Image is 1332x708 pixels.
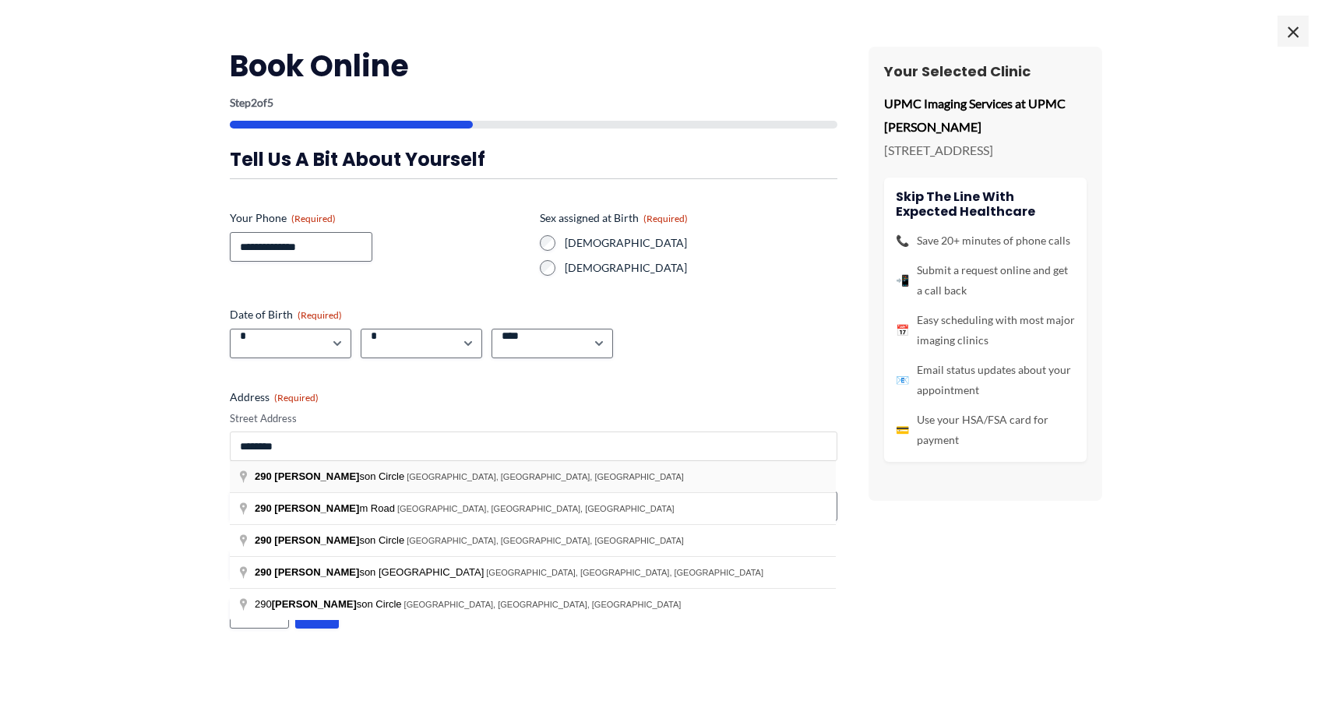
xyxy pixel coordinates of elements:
span: m Road [255,502,397,514]
span: 📲 [896,270,909,291]
li: Use your HSA/FSA card for payment [896,410,1075,450]
li: Submit a request online and get a call back [896,260,1075,301]
li: Easy scheduling with most major imaging clinics [896,310,1075,350]
span: (Required) [298,309,342,321]
span: [GEOGRAPHIC_DATA], [GEOGRAPHIC_DATA], [GEOGRAPHIC_DATA] [397,504,675,513]
legend: Sex assigned at Birth [540,210,688,226]
legend: Address [230,389,319,405]
label: [DEMOGRAPHIC_DATA] [565,235,837,251]
legend: Date of Birth [230,307,342,322]
span: 2 [251,96,257,109]
span: 📧 [896,370,909,390]
label: [DEMOGRAPHIC_DATA] [565,260,837,276]
span: 📅 [896,320,909,340]
span: 290 [PERSON_NAME] [255,534,359,546]
span: [GEOGRAPHIC_DATA], [GEOGRAPHIC_DATA], [GEOGRAPHIC_DATA] [486,568,763,577]
h2: Book Online [230,47,837,85]
p: Step of [230,97,837,108]
p: UPMC Imaging Services at UPMC [PERSON_NAME] [884,92,1087,138]
span: (Required) [643,213,688,224]
span: [PERSON_NAME] [272,598,357,610]
span: (Required) [274,392,319,403]
span: 290 son Circle [255,598,404,610]
span: son Circle [255,470,407,482]
span: 290 [PERSON_NAME] [255,502,359,514]
span: [GEOGRAPHIC_DATA], [GEOGRAPHIC_DATA], [GEOGRAPHIC_DATA] [404,600,682,609]
h3: Tell us a bit about yourself [230,147,837,171]
label: Street Address [230,411,837,426]
span: 290 [255,470,272,482]
span: 290 [PERSON_NAME] [255,566,359,578]
li: Email status updates about your appointment [896,360,1075,400]
span: son [GEOGRAPHIC_DATA] [255,566,486,578]
span: [GEOGRAPHIC_DATA], [GEOGRAPHIC_DATA], [GEOGRAPHIC_DATA] [407,472,684,481]
span: [GEOGRAPHIC_DATA], [GEOGRAPHIC_DATA], [GEOGRAPHIC_DATA] [407,536,684,545]
h3: Your Selected Clinic [884,62,1087,80]
span: 📞 [896,231,909,251]
span: son Circle [255,534,407,546]
p: [STREET_ADDRESS] [884,139,1087,162]
span: (Required) [291,213,336,224]
li: Save 20+ minutes of phone calls [896,231,1075,251]
span: 5 [267,96,273,109]
h4: Skip the line with Expected Healthcare [896,189,1075,219]
span: [PERSON_NAME] [274,470,359,482]
span: 💳 [896,420,909,440]
span: × [1277,16,1309,47]
label: Your Phone [230,210,527,226]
